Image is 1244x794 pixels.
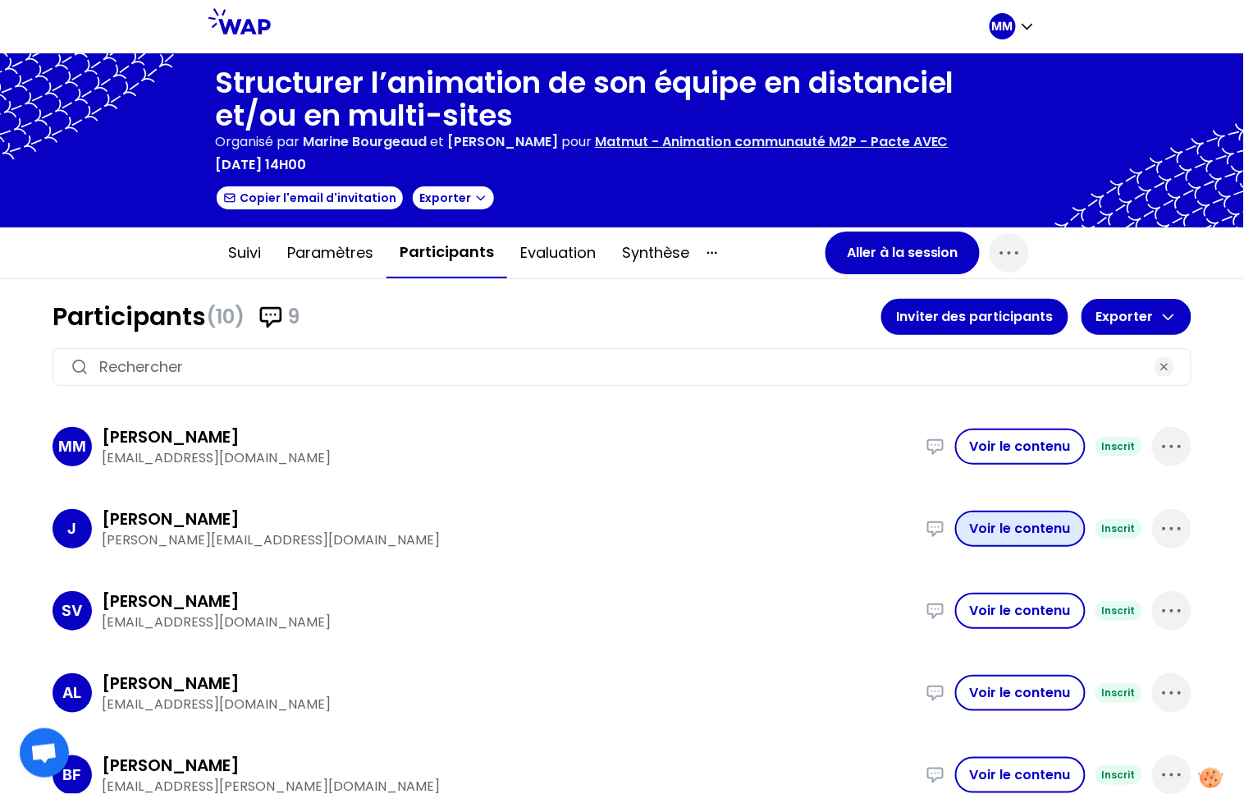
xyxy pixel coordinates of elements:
p: Matmut - Animation communauté M2P - Pacte AVEC [595,132,949,152]
button: Exporter [1082,299,1191,335]
p: et [303,132,558,152]
div: Inscrit [1095,683,1142,703]
button: Voir le contenu [955,593,1086,629]
button: Evaluation [507,228,609,278]
button: Voir le contenu [955,757,1086,793]
p: pour [561,132,592,152]
h3: [PERSON_NAME] [102,590,240,613]
input: Rechercher [99,356,1145,379]
p: [EMAIL_ADDRESS][DOMAIN_NAME] [102,613,916,632]
span: Marine Bourgeaud [303,132,427,151]
button: Inviter des participants [881,299,1068,335]
div: Inscrit [1095,437,1142,457]
p: MM [58,435,86,458]
p: SV [62,599,83,622]
h1: Participants [53,302,881,332]
h1: Structurer l’animation de son équipe en distanciel et/ou en multi-sites [215,67,1029,132]
h3: [PERSON_NAME] [102,672,240,695]
p: [EMAIL_ADDRESS][DOMAIN_NAME] [102,695,916,714]
p: BF [63,764,82,787]
button: MM [990,13,1036,39]
p: J [68,517,77,540]
span: (10) [206,304,245,330]
p: [EMAIL_ADDRESS][DOMAIN_NAME] [102,448,916,468]
h3: [PERSON_NAME] [102,425,240,448]
p: AL [63,682,82,705]
div: Inscrit [1095,765,1142,785]
p: MM [992,18,1013,34]
p: [DATE] 14h00 [215,155,306,175]
button: Exporter [411,185,496,211]
button: Aller à la session [826,232,980,274]
button: Copier l'email d'invitation [215,185,405,211]
p: Organisé par [215,132,300,152]
button: Voir le contenu [955,511,1086,547]
p: [PERSON_NAME][EMAIL_ADDRESS][DOMAIN_NAME] [102,530,916,550]
div: Inscrit [1095,519,1142,539]
button: Paramètres [274,228,386,278]
button: Suivi [215,228,274,278]
button: Voir le contenu [955,675,1086,711]
button: Participants [386,227,507,278]
span: [PERSON_NAME] [447,132,558,151]
span: 9 [287,304,300,330]
button: Voir le contenu [955,429,1086,465]
h3: [PERSON_NAME] [102,754,240,777]
h3: [PERSON_NAME] [102,507,240,530]
a: Ouvrir le chat [20,728,69,778]
div: Inscrit [1095,601,1142,621]
button: Synthèse [609,228,702,278]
